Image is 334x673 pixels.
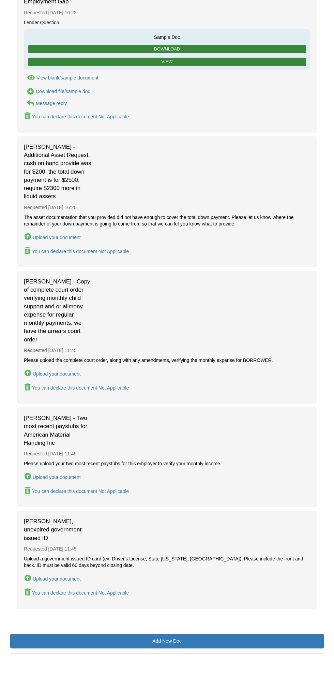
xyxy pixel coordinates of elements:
[32,590,129,596] div: You can declare this document Not Applicable
[24,556,310,569] div: Upload a government issued ID card (ex. Driver's License, State [US_STATE], [GEOGRAPHIC_DATA]). P...
[24,357,310,364] div: Please upload the complete court order, along with any amendments, verifying the monthly expense ...
[24,112,130,121] button: Declare Employment Gap not applicable
[24,74,98,82] button: View Employment Gap
[24,278,92,344] span: [PERSON_NAME] - Copy of complete court order verifying monthly child support and or alimony expen...
[24,344,310,357] div: Requested [DATE] 11:45
[24,214,310,227] div: The asset documentation that you provided did not have enough to cover the total down payment. Pl...
[36,75,98,81] div: View blank/sample document
[24,100,67,107] a: Message reply
[24,232,81,242] button: Upload Justin McCloud - Additional Asset Request, cash on hand provide was for $200, the total do...
[24,414,92,447] span: [PERSON_NAME] - Two most recent paystubs for American Material Handing Inc
[24,143,92,201] span: [PERSON_NAME] - Additional Asset Request, cash on hand provide was for $200, the total down payme...
[10,634,324,648] a: Add New Doc
[24,588,130,597] button: Declare Justin McCloud - Valid, unexpired government issued ID not applicable
[27,33,307,41] span: Sample Doc
[32,385,129,391] div: You can declare this document Not Applicable
[33,474,81,480] div: Upload your document
[24,247,130,256] button: Declare Justin McCloud - Additional Asset Request, cash on hand provide was for $200, the total d...
[24,88,90,95] a: Download Employment Gap
[24,201,310,214] div: Requested [DATE] 16:20
[24,368,81,378] button: Upload Justin McCloud - Copy of complete court order verifying monthly child support and or alimo...
[24,19,310,26] div: Lender Question
[33,235,81,240] div: Upload your document
[24,6,310,19] div: Requested [DATE] 16:22
[33,576,81,582] div: Upload your document
[32,249,129,254] div: You can declare this document Not Applicable
[36,101,67,106] div: Message reply
[28,45,306,54] a: Download
[32,114,129,119] div: You can declare this document Not Applicable
[28,58,306,66] a: View
[24,383,130,392] button: Declare Justin McCloud - Copy of complete court order verifying monthly child support and or alim...
[24,472,81,482] button: Upload Justin McCloud - Two most recent paystubs for American Material Handing Inc
[36,89,90,94] div: Download file/sample doc
[24,486,130,496] button: Declare Justin McCloud - Two most recent paystubs for American Material Handing Inc not applicable
[32,488,129,494] div: You can declare this document Not Applicable
[24,542,310,556] div: Requested [DATE] 11:45
[24,447,310,460] div: Requested [DATE] 11:45
[24,517,92,542] span: [PERSON_NAME], unexpired government issued ID
[33,371,81,377] div: Upload your document
[24,573,81,583] button: Upload Justin McCloud - Valid, unexpired government issued ID
[24,460,310,467] div: Please upload your two most recent paystubs for this employer to verify your monthly income.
